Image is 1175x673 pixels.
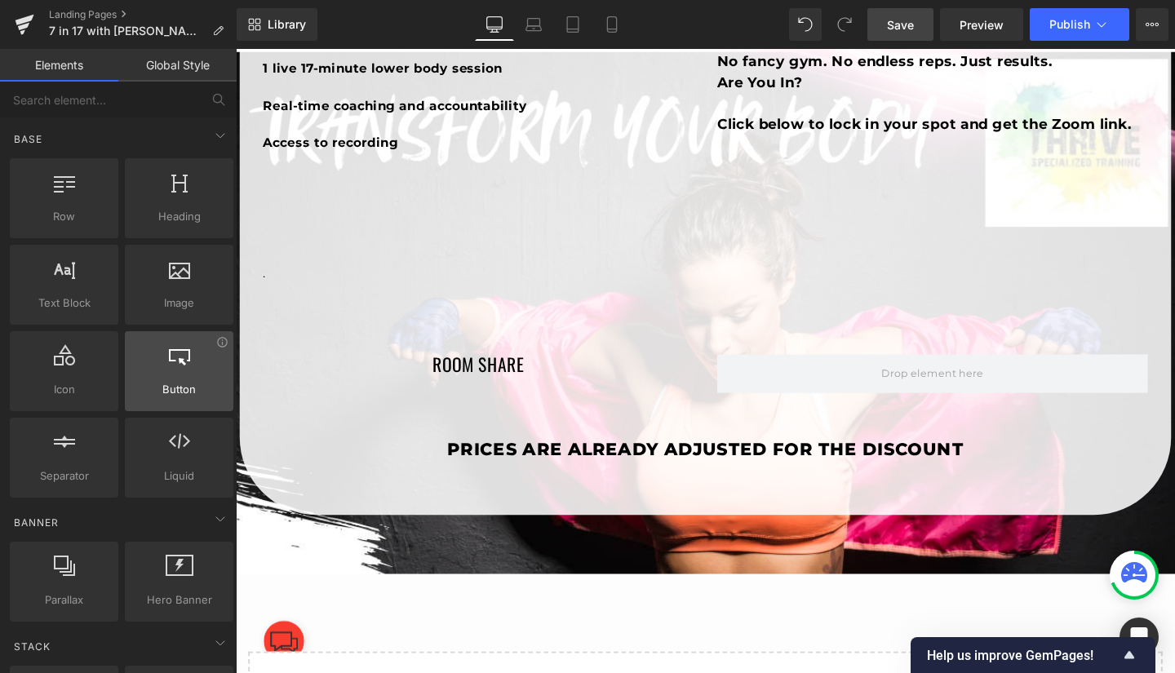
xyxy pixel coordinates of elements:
[940,8,1023,41] a: Preview
[506,71,942,89] b: Click below to lock in your spot and get the Zoom link.
[15,208,113,225] span: Row
[927,648,1120,663] span: Help us improve GemPages!
[16,411,971,432] h1: Prices are already adjusted for the discount
[130,467,228,485] span: Liquid
[514,8,553,41] a: Laptop
[130,381,228,398] span: Button
[789,8,822,41] button: Undo
[130,208,228,225] span: Heading
[553,8,592,41] a: Tablet
[1030,8,1129,41] button: Publish
[887,16,914,33] span: Save
[1049,18,1090,31] span: Publish
[592,8,632,41] a: Mobile
[12,515,60,530] span: Banner
[49,24,206,38] span: 7 in 17 with [PERSON_NAME]
[506,5,859,23] b: No fancy gym. No endless reps. Just results.
[12,639,52,654] span: Stack
[49,8,237,21] a: Landing Pages
[828,8,861,41] button: Redo
[29,227,481,246] p: .
[506,27,596,45] b: Are You In?
[268,17,306,32] span: Library
[118,49,237,82] a: Global Style
[15,467,113,485] span: Separator
[29,52,306,68] strong: Real-time coaching and accountability
[475,8,514,41] a: Desktop
[1136,8,1168,41] button: More
[15,381,113,398] span: Icon
[29,321,481,343] h3: Room Share
[927,645,1139,665] button: Show survey - Help us improve GemPages!
[130,294,228,312] span: Image
[15,294,113,312] span: Text Block
[12,131,44,147] span: Base
[216,336,228,348] div: View Information
[29,91,171,107] strong: Access to recording
[1120,618,1159,657] div: Open Intercom Messenger
[960,16,1004,33] span: Preview
[15,591,113,609] span: Parallax
[130,591,228,609] span: Hero Banner
[29,13,281,29] strong: 1 live 17-minute lower body session
[237,8,317,41] a: New Library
